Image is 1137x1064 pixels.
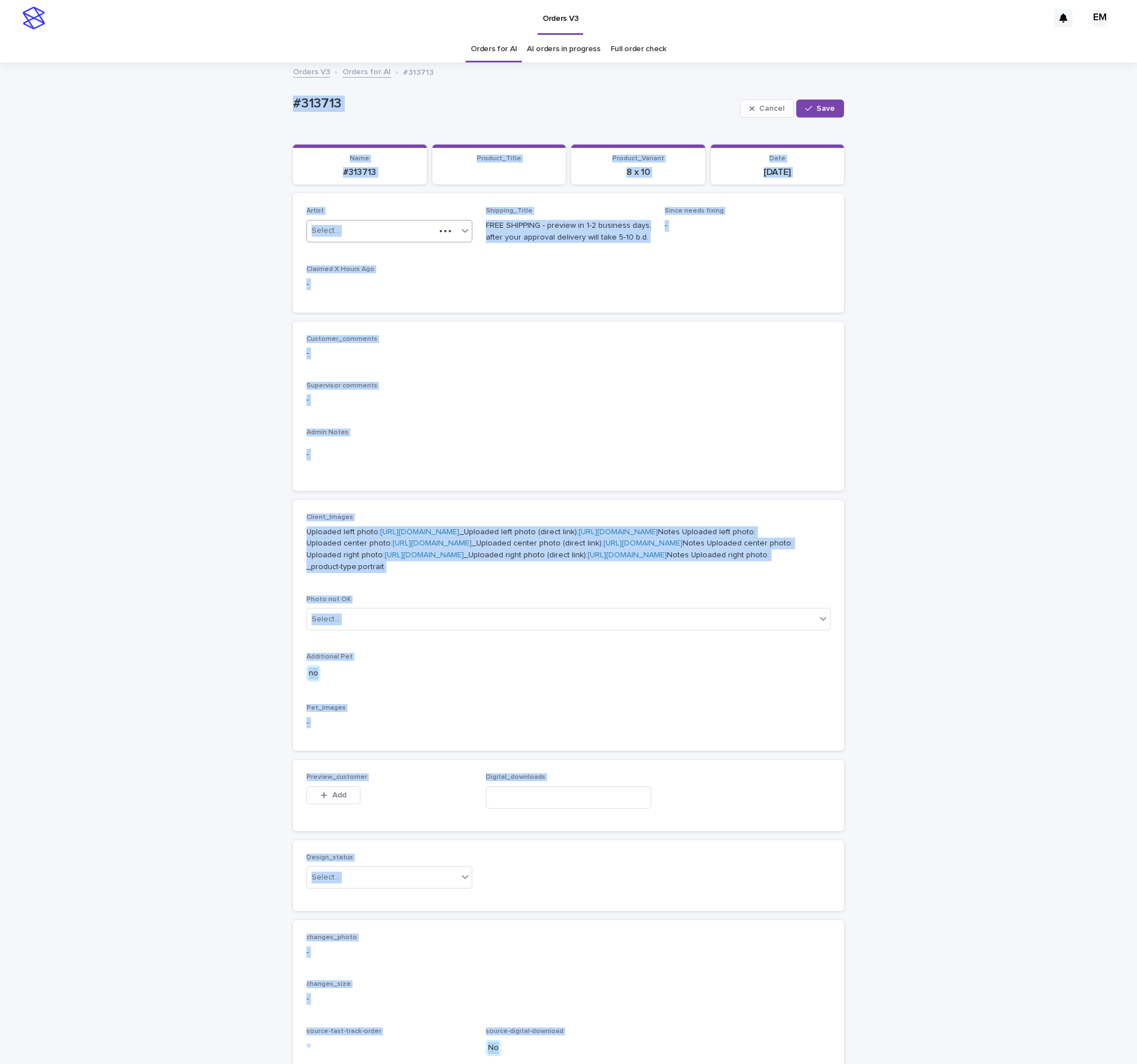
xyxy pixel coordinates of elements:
[612,155,664,162] span: Product_Variant
[350,155,369,162] span: Name
[306,854,353,861] span: Design_status
[306,934,357,941] span: changes_photo
[588,551,667,559] a: [URL][DOMAIN_NAME]
[306,526,831,573] p: Uploaded left photo: _Uploaded left photo (direct link): Notes Uploaded left photo: Uploaded cent...
[665,208,724,214] span: Since needs fixing
[300,167,420,178] p: #313713
[486,208,533,214] span: Shipping_Title
[306,336,377,342] span: Customer_comments
[306,786,360,804] button: Add
[403,65,434,78] p: #313713
[1091,9,1109,27] div: EM
[312,872,340,883] div: Select...
[306,717,831,729] p: -
[306,348,831,359] p: -
[477,155,521,162] span: Product_Title
[579,528,658,536] a: [URL][DOMAIN_NAME]
[306,946,831,958] p: -
[306,429,349,436] span: Admin Notes
[306,596,351,603] span: Photo not OK
[306,993,831,1005] p: -
[342,65,391,78] a: Orders for AI
[306,1028,381,1035] span: source-fast-track-order
[306,653,353,660] span: Additional Pet
[796,100,844,118] button: Save
[740,100,794,118] button: Cancel
[306,665,321,682] div: no
[306,208,324,214] span: Artist
[306,514,353,521] span: Client_Images
[293,96,736,112] p: #313713
[332,791,346,799] span: Add
[486,1028,563,1035] span: source-digital-download
[718,167,838,178] p: [DATE]
[312,614,340,625] div: Select...
[392,539,472,547] a: [URL][DOMAIN_NAME]
[306,382,377,389] span: Supervisor comments
[471,36,517,62] a: Orders for AI
[306,705,346,711] span: Pet_Images
[22,7,45,29] img: stacker-logo-s-only.png
[603,539,683,547] a: [URL][DOMAIN_NAME]
[816,105,835,112] span: Save
[306,774,367,781] span: Preview_customer
[306,449,831,461] p: -
[380,528,459,536] a: [URL][DOMAIN_NAME]
[385,551,464,559] a: [URL][DOMAIN_NAME]
[306,981,351,988] span: changes_size
[665,220,831,232] p: -
[486,220,652,244] p: FREE SHIPPING - preview in 1-2 business days, after your approval delivery will take 5-10 b.d.
[486,1040,501,1056] div: No
[611,36,666,62] a: Full order check
[578,167,698,178] p: 8 x 10
[486,774,545,781] span: Digital_downloads
[312,225,340,237] div: Select...
[527,36,601,62] a: AI orders in progress
[306,394,831,406] p: -
[759,105,784,112] span: Cancel
[306,278,472,290] p: -
[293,65,330,78] a: Orders V3
[769,155,786,162] span: Date
[306,266,375,273] span: Claimed X Hours Ago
